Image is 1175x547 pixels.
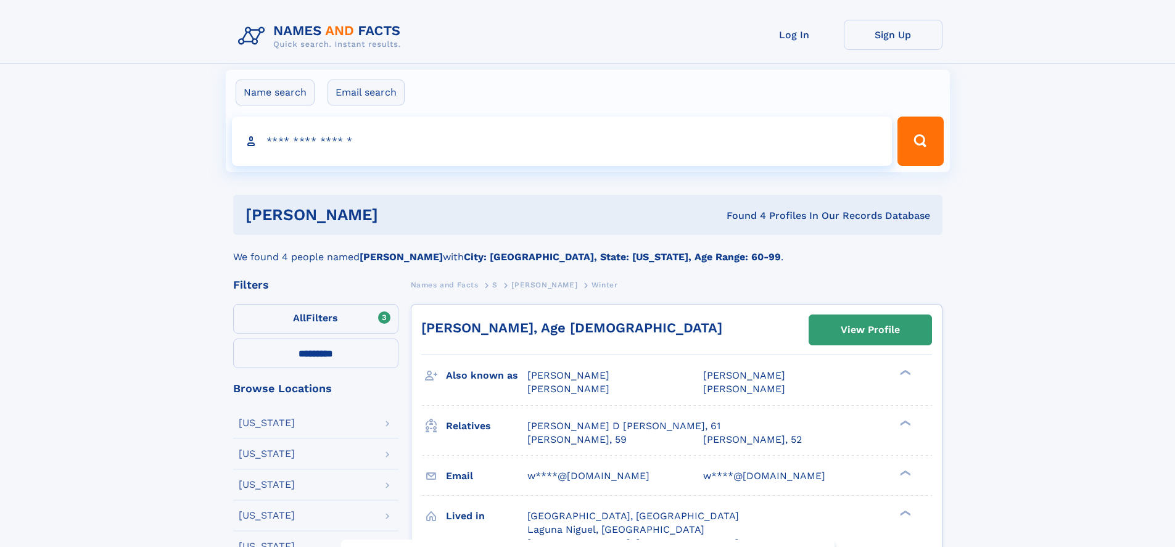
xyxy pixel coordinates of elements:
[328,80,405,105] label: Email search
[239,480,295,490] div: [US_STATE]
[897,117,943,166] button: Search Button
[745,20,844,50] a: Log In
[841,316,900,344] div: View Profile
[239,511,295,520] div: [US_STATE]
[233,235,942,265] div: We found 4 people named with .
[446,416,527,437] h3: Relatives
[703,433,802,446] a: [PERSON_NAME], 52
[527,524,704,535] span: Laguna Niguel, [GEOGRAPHIC_DATA]
[527,433,627,446] a: [PERSON_NAME], 59
[492,277,498,292] a: S
[233,383,398,394] div: Browse Locations
[245,207,553,223] h1: [PERSON_NAME]
[703,383,785,395] span: [PERSON_NAME]
[511,277,577,292] a: [PERSON_NAME]
[897,469,912,477] div: ❯
[552,209,930,223] div: Found 4 Profiles In Our Records Database
[446,365,527,386] h3: Also known as
[360,251,443,263] b: [PERSON_NAME]
[527,383,609,395] span: [PERSON_NAME]
[492,281,498,289] span: S
[464,251,781,263] b: City: [GEOGRAPHIC_DATA], State: [US_STATE], Age Range: 60-99
[809,315,931,345] a: View Profile
[527,369,609,381] span: [PERSON_NAME]
[446,466,527,487] h3: Email
[236,80,315,105] label: Name search
[592,281,618,289] span: Winter
[421,320,722,335] a: [PERSON_NAME], Age [DEMOGRAPHIC_DATA]
[703,369,785,381] span: [PERSON_NAME]
[411,277,479,292] a: Names and Facts
[511,281,577,289] span: [PERSON_NAME]
[897,509,912,517] div: ❯
[233,20,411,53] img: Logo Names and Facts
[239,418,295,428] div: [US_STATE]
[233,279,398,290] div: Filters
[233,304,398,334] label: Filters
[527,510,739,522] span: [GEOGRAPHIC_DATA], [GEOGRAPHIC_DATA]
[527,419,720,433] a: [PERSON_NAME] D [PERSON_NAME], 61
[897,419,912,427] div: ❯
[897,369,912,377] div: ❯
[239,449,295,459] div: [US_STATE]
[293,312,306,324] span: All
[232,117,893,166] input: search input
[446,506,527,527] h3: Lived in
[844,20,942,50] a: Sign Up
